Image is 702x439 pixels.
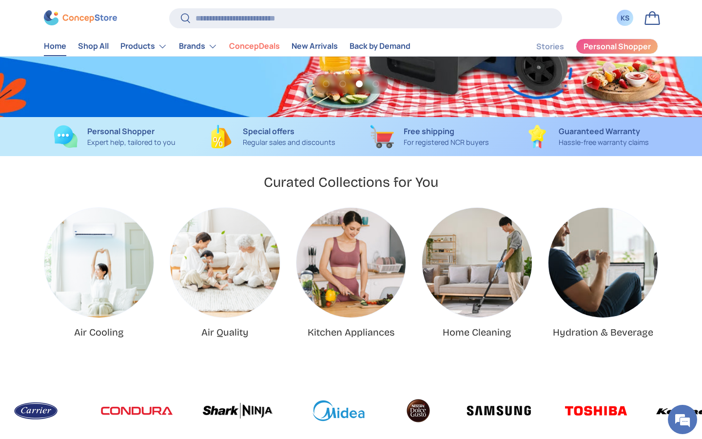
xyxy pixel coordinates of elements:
[87,137,175,148] p: Expert help, tailored to you
[229,37,280,56] a: ConcepDeals
[201,125,343,148] a: Special offers Regular sales and discounts
[44,125,186,148] a: Personal Shopper Expert help, tailored to you
[548,208,658,317] a: Hydration & Beverage
[359,125,501,148] a: Free shipping For registered NCR buyers
[243,126,294,137] strong: Special offers
[296,208,406,317] a: Kitchen Appliances
[44,208,154,317] a: Air Cooling
[87,126,155,137] strong: Personal Shopper
[201,326,249,338] a: Air Quality
[20,123,170,221] span: We are offline. Please leave us a message.
[5,266,186,300] textarea: Type your message and click 'Submit'
[115,37,173,56] summary: Products
[51,55,164,67] div: Leave a message
[576,39,658,54] a: Personal Shopper
[536,37,564,56] a: Stories
[422,208,531,317] a: Home Cleaning
[264,174,438,192] h2: Curated Collections for You
[44,11,117,26] img: ConcepStore
[243,137,335,148] p: Regular sales and discounts
[173,37,223,56] summary: Brands
[614,7,636,29] a: KS
[308,326,394,338] a: Kitchen Appliances
[620,13,630,23] div: KS
[44,37,410,56] nav: Primary
[143,300,177,314] em: Submit
[404,126,454,137] strong: Free shipping
[559,126,640,137] strong: Guaranteed Warranty
[584,43,651,51] span: Personal Shopper
[160,5,183,28] div: Minimize live chat window
[404,137,489,148] p: For registered NCR buyers
[170,208,279,317] a: Air Quality
[78,37,109,56] a: Shop All
[443,326,511,338] a: Home Cleaning
[74,326,124,338] a: Air Cooling
[292,37,338,56] a: New Arrivals
[559,137,649,148] p: Hassle-free warranty claims
[350,37,410,56] a: Back by Demand
[516,125,658,148] a: Guaranteed Warranty Hassle-free warranty claims
[44,37,66,56] a: Home
[553,326,653,338] a: Hydration & Beverage
[513,37,658,56] nav: Secondary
